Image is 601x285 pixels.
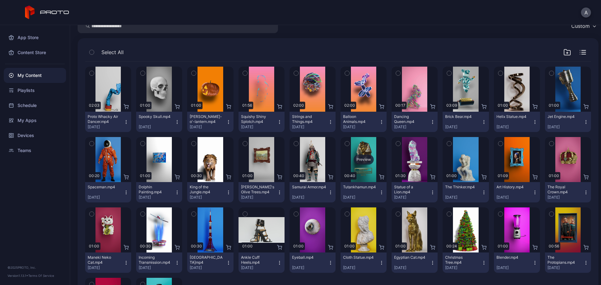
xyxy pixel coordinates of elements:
div: Spaceman.mp4 [88,185,122,190]
div: Ankle Cuff Heels.mp4 [241,255,275,265]
button: Samurai Armor.mp4[DATE] [290,182,336,202]
div: Samurai Armor.mp4 [292,185,326,190]
div: Tokyo Tower.mp4 [190,255,224,265]
div: Spooky Skull.mp4 [139,114,173,119]
div: Proto Whacky Air Dancer.mp4 [88,114,122,124]
div: [DATE] [292,125,328,130]
div: Statue of a Lion.mp4 [394,185,429,195]
div: Egyptian Cat.mp4 [394,255,429,260]
div: [DATE] [88,195,124,200]
button: Eyeball.mp4[DATE] [290,252,336,273]
div: Brick Bear.mp4 [445,114,480,119]
div: [DATE] [139,195,175,200]
button: Dolphin Painting.mp4[DATE] [136,182,182,202]
div: [DATE] [241,125,277,130]
div: [DATE] [547,195,583,200]
div: The Royal Crown.mp4 [547,185,582,195]
button: Statue of a Lion.mp4[DATE] [392,182,438,202]
div: [DATE] [394,265,430,270]
button: Custom [568,19,598,33]
a: Content Store [4,45,66,60]
button: Spooky Skull.mp4[DATE] [136,112,182,132]
div: Jack-o'-lantern.mp4 [190,114,224,124]
a: My Apps [4,113,66,128]
div: [DATE] [241,195,277,200]
button: Art History.mp4[DATE] [494,182,540,202]
div: Blender.mp4 [496,255,531,260]
button: Helix Statue.mp4[DATE] [494,112,540,132]
div: [DATE] [445,265,481,270]
div: Cloth Statue.mp4 [343,255,378,260]
div: [DATE] [547,125,583,130]
button: Tutankhamun.mp4[DATE] [341,182,387,202]
div: [DATE] [343,265,379,270]
div: [DATE] [139,265,175,270]
button: Strings and Things.mp4[DATE] [290,112,336,132]
div: Incoming Transmission.mp4 [139,255,173,265]
a: Terms Of Service [28,274,54,277]
div: [DATE] [292,195,328,200]
div: Strings and Things.mp4 [292,114,326,124]
button: King of the Jungle.mp4[DATE] [187,182,233,202]
button: The Protopians.mp4[DATE] [545,252,591,273]
div: [DATE] [88,265,124,270]
button: A [581,8,591,18]
div: [DATE] [547,265,583,270]
button: The Thinker.mp4[DATE] [443,182,489,202]
div: Preview [354,155,374,165]
div: [DATE] [343,195,379,200]
button: Spaceman.mp4[DATE] [85,182,131,202]
a: Teams [4,143,66,158]
div: Dolphin Painting.mp4 [139,185,173,195]
div: Christmas Tree.mp4 [445,255,480,265]
button: Maneki Neko Cat.mp4[DATE] [85,252,131,273]
button: Ankle Cuff Heels.mp4[DATE] [239,252,285,273]
div: [DATE] [496,265,532,270]
a: App Store [4,30,66,45]
div: The Protopians.mp4 [547,255,582,265]
div: Dancing Queen.mp4 [394,114,429,124]
a: Devices [4,128,66,143]
div: Custom [571,23,590,29]
div: [DATE] [190,265,226,270]
span: Version 1.13.1 • [8,274,28,277]
div: Jet Engine.mp4 [547,114,582,119]
div: Van Gogh's Olive Trees.mp4 [241,185,275,195]
div: [DATE] [496,195,532,200]
button: Blender.mp4[DATE] [494,252,540,273]
div: [DATE] [496,125,532,130]
button: Christmas Tree.mp4[DATE] [443,252,489,273]
div: [DATE] [190,125,226,130]
button: Cloth Statue.mp4[DATE] [341,252,387,273]
button: Dancing Queen.mp4[DATE] [392,112,438,132]
div: Balloon Animals.mp4 [343,114,378,124]
div: [DATE] [445,195,481,200]
a: Playlists [4,83,66,98]
div: [DATE] [190,195,226,200]
button: Egyptian Cat.mp4[DATE] [392,252,438,273]
div: [DATE] [139,125,175,130]
div: [DATE] [394,125,430,130]
button: [PERSON_NAME]'s Olive Trees.mp4[DATE] [239,182,285,202]
div: Helix Statue.mp4 [496,114,531,119]
div: Maneki Neko Cat.mp4 [88,255,122,265]
div: [DATE] [241,265,277,270]
button: Proto Whacky Air Dancer.mp4[DATE] [85,112,131,132]
button: Squishy Shiny Splotch.mp4[DATE] [239,112,285,132]
button: Jet Engine.mp4[DATE] [545,112,591,132]
span: Select All [101,48,124,56]
div: Tutankhamun.mp4 [343,185,378,190]
div: [DATE] [292,265,328,270]
div: Squishy Shiny Splotch.mp4 [241,114,275,124]
button: [PERSON_NAME]-o'-lantern.mp4[DATE] [187,112,233,132]
a: Schedule [4,98,66,113]
div: [DATE] [88,125,124,130]
div: Art History.mp4 [496,185,531,190]
a: My Content [4,68,66,83]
